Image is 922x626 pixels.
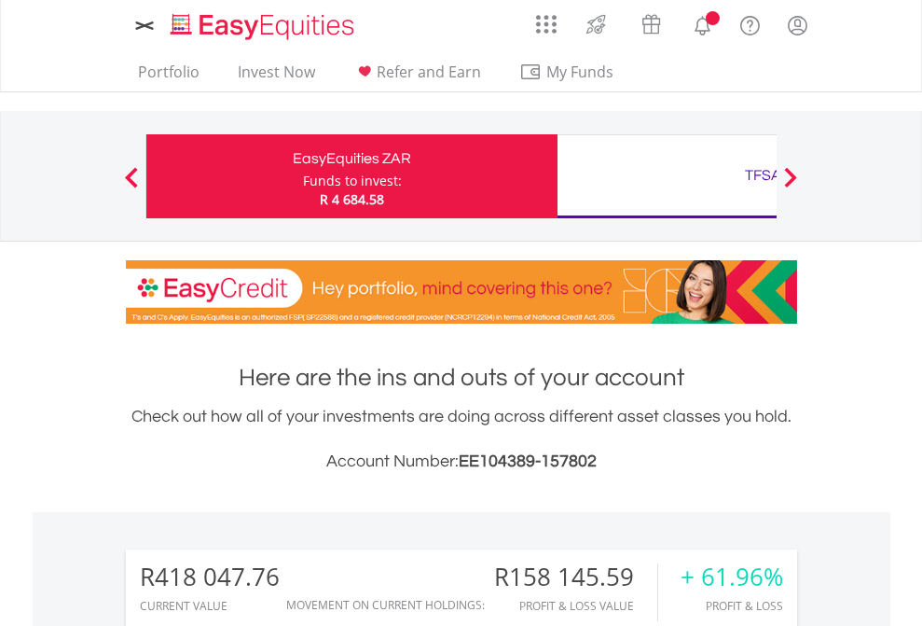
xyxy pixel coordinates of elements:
a: Notifications [679,5,726,42]
a: Refer and Earn [346,63,489,91]
a: Vouchers [624,5,679,39]
div: Check out how all of your investments are doing across different asset classes you hold. [126,404,797,475]
img: thrive-v2.svg [581,9,612,39]
a: Invest Now [230,63,323,91]
img: EasyCredit Promotion Banner [126,260,797,324]
button: Next [772,176,809,195]
div: R158 145.59 [494,563,657,591]
a: Home page [163,5,362,42]
div: Movement on Current Holdings: [286,599,485,611]
a: FAQ's and Support [726,5,774,42]
h1: Here are the ins and outs of your account [126,361,797,395]
div: Profit & Loss Value [494,600,657,612]
img: EasyEquities_Logo.png [167,11,362,42]
h3: Account Number: [126,449,797,475]
span: My Funds [519,60,641,84]
div: CURRENT VALUE [140,600,280,612]
div: EasyEquities ZAR [158,146,546,172]
a: Portfolio [131,63,207,91]
span: Refer and Earn [377,62,481,82]
img: grid-menu-icon.svg [536,14,557,35]
span: R 4 684.58 [320,190,384,208]
div: R418 047.76 [140,563,280,591]
img: vouchers-v2.svg [636,9,667,39]
button: Previous [113,176,150,195]
a: My Profile [774,5,821,46]
div: Funds to invest: [303,172,402,190]
span: EE104389-157802 [459,452,597,470]
a: AppsGrid [524,5,569,35]
div: Profit & Loss [681,600,783,612]
div: + 61.96% [681,563,783,591]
